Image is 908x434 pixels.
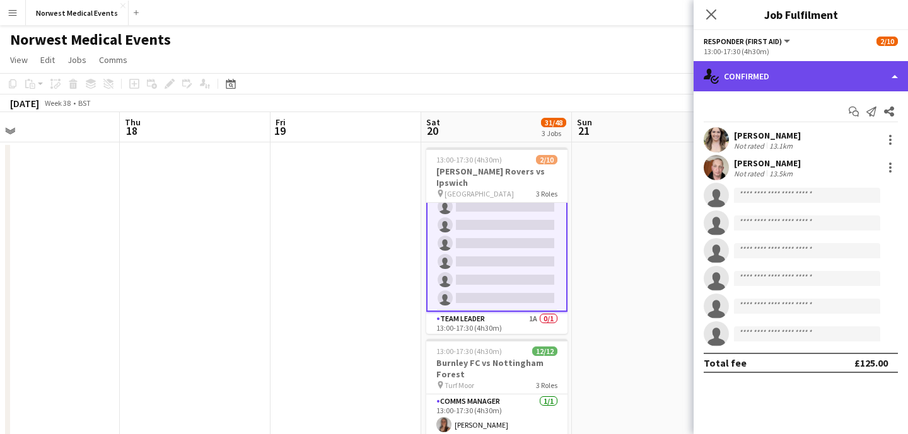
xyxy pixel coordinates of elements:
span: 3 Roles [536,380,557,390]
app-card-role: Team Leader1A0/113:00-17:30 (4h30m) [426,312,567,355]
span: Sat [426,117,440,128]
div: Not rated [734,141,767,151]
span: Turf Moor [445,380,474,390]
div: Confirmed [694,61,908,91]
span: 3 Roles [536,189,557,198]
span: 2/10 [876,37,898,46]
span: View [10,54,28,66]
a: Jobs [62,52,91,68]
span: 19 [274,123,286,138]
span: Responder (First Aid) [704,37,782,46]
h1: Norwest Medical Events [10,30,171,49]
div: [PERSON_NAME] [734,130,801,141]
button: Responder (First Aid) [704,37,792,46]
a: Comms [94,52,132,68]
span: Fri [276,117,286,128]
div: BST [78,98,91,108]
span: 2/10 [536,155,557,164]
span: Week 38 [42,98,73,108]
a: Edit [35,52,60,68]
h3: [PERSON_NAME] Rovers vs Ipswich [426,166,567,188]
div: Not rated [734,169,767,178]
div: £125.00 [854,357,888,369]
span: [GEOGRAPHIC_DATA] [445,189,514,198]
span: Jobs [67,54,86,66]
div: Total fee [704,357,747,369]
app-job-card: 13:00-17:30 (4h30m)2/10[PERSON_NAME] Rovers vs Ipswich [GEOGRAPHIC_DATA]3 RolesResponder (First A... [426,147,567,334]
app-card-role: Responder (First Aid)2/813:00-17:30 (4h30m)[PERSON_NAME][PERSON_NAME] [426,139,567,312]
div: 13.5km [767,169,795,178]
span: Sun [577,117,592,128]
span: 18 [123,123,141,138]
span: 31/48 [541,118,566,127]
span: Edit [40,54,55,66]
h3: Job Fulfilment [694,6,908,23]
span: 12/12 [532,346,557,356]
a: View [5,52,33,68]
div: 3 Jobs [542,128,566,138]
span: 13:00-17:30 (4h30m) [436,155,502,164]
h3: Burnley FC vs Nottingham Forest [426,357,567,380]
button: Norwest Medical Events [26,1,129,25]
div: 13.1km [767,141,795,151]
div: [DATE] [10,97,39,110]
div: [PERSON_NAME] [734,157,801,169]
span: Thu [125,117,141,128]
div: 13:00-17:30 (4h30m) [704,47,898,56]
span: 13:00-17:30 (4h30m) [436,346,502,356]
span: 21 [575,123,592,138]
span: Comms [99,54,127,66]
span: 20 [424,123,440,138]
